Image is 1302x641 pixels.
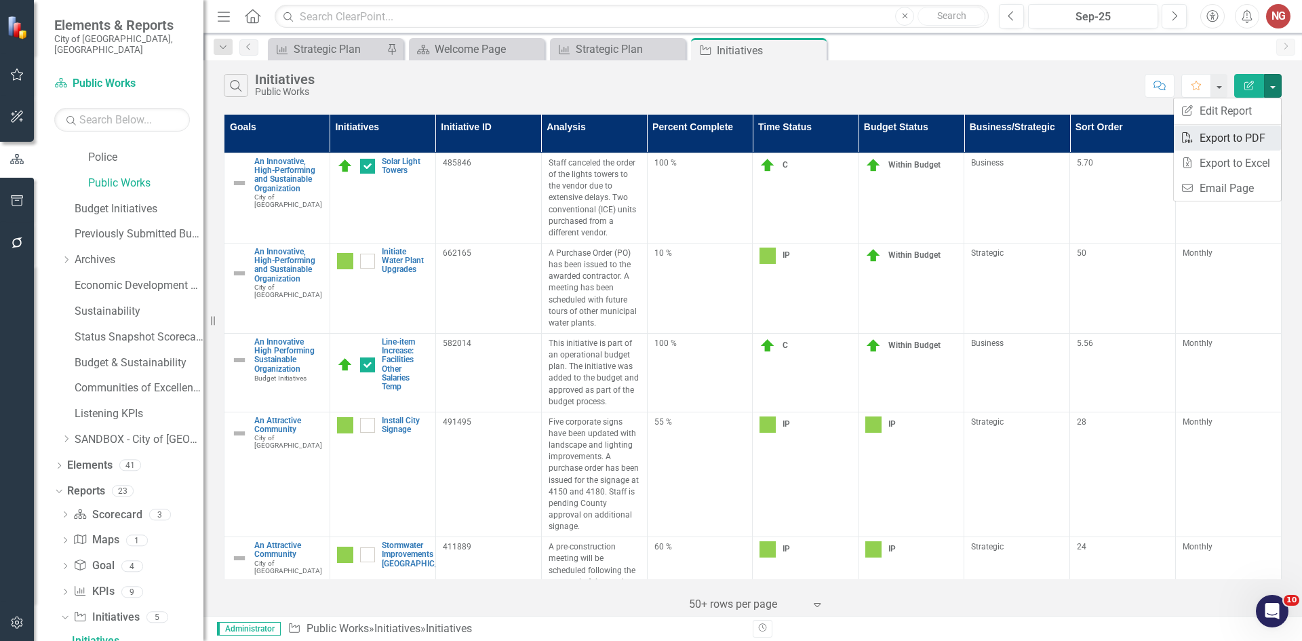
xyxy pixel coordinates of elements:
[337,253,353,269] img: IP
[443,157,534,169] div: 485846
[73,532,119,548] a: Maps
[382,416,429,434] a: Install City Signage
[73,584,114,600] a: KPIs
[1077,158,1093,168] span: 5.70
[717,42,823,59] div: Initiatives
[224,243,330,333] td: Double-Click to Edit Right Click for Context Menu
[1256,595,1288,627] iframe: Intercom live chat
[54,33,190,56] small: City of [GEOGRAPHIC_DATA], [GEOGRAPHIC_DATA]
[549,416,640,532] p: Five corporate signs have been updated with landscape and lighting improvements. A purchase order...
[67,484,105,499] a: Reports
[654,338,746,349] div: 100 %
[337,547,353,563] img: IP
[1077,542,1086,551] span: 24
[888,160,941,170] span: Within Budget
[1174,125,1281,151] a: Export to PDF
[337,158,353,174] img: C
[1174,151,1281,176] a: Export to Excel
[647,243,753,333] td: Double-Click to Edit
[88,150,203,166] a: Police
[937,10,966,21] span: Search
[783,341,788,350] span: C
[759,541,776,558] img: IP
[1077,338,1093,348] span: 5.56
[549,338,640,408] p: This initiative is part of an operational budget plan. The initiative was added to the budget and...
[654,248,746,259] div: 10 %
[1033,9,1153,25] div: Sep-25
[1028,4,1158,28] button: Sep-25
[112,486,134,497] div: 23
[549,248,640,329] p: A Purchase Order (PO) has been issued to the awarded contractor. A meeting has been scheduled wit...
[964,333,1070,412] td: Double-Click to Edit
[654,541,746,553] div: 60 %
[288,621,743,637] div: » »
[73,507,142,523] a: Scorecard
[964,153,1070,244] td: Double-Click to Edit
[759,416,776,433] img: IP
[1174,176,1281,201] a: Email Page
[254,374,307,382] span: Budget Initiatives
[255,72,315,87] div: Initiatives
[859,243,964,333] td: Double-Click to Edit
[971,158,1004,168] span: Business
[54,108,190,132] input: Search Below...
[865,541,882,558] img: IP
[75,201,203,217] a: Budget Initiatives
[443,541,534,553] div: 411889
[865,157,882,174] img: Within Budget
[224,412,330,537] td: Double-Click to Edit Right Click for Context Menu
[254,193,322,208] span: City of [GEOGRAPHIC_DATA]
[382,248,429,275] a: Initiate Water Plant Upgrades
[541,333,647,412] td: Double-Click to Edit
[146,612,168,623] div: 5
[73,610,139,625] a: Initiatives
[443,248,534,259] div: 662165
[254,416,323,434] a: An Attractive Community
[75,355,203,371] a: Budget & Sustainability
[1077,417,1086,427] span: 28
[1183,416,1274,428] div: Monthly
[888,544,896,553] span: IP
[753,153,859,244] td: Double-Click to Edit
[541,412,647,537] td: Double-Click to Edit
[553,41,682,58] a: Strategic Plan
[75,381,203,396] a: Communities of Excellence
[1183,541,1274,553] div: Monthly
[382,338,429,391] a: Line-item Increase: Facilities Other Salaries Temp
[254,560,322,575] span: City of [GEOGRAPHIC_DATA]
[374,622,420,635] a: Initiatives
[1176,333,1282,412] td: Double-Click to Edit
[75,330,203,345] a: Status Snapshot Scorecard
[1266,4,1290,28] button: NG
[753,333,859,412] td: Double-Click to Edit
[54,17,190,33] span: Elements & Reports
[549,157,640,239] p: Staff canceled the order of the lights towers to the vendor due to extensive delays. Two conventi...
[88,176,203,191] a: Public Works
[271,41,383,58] a: Strategic Plan
[971,248,1004,258] span: Strategic
[330,243,435,333] td: Double-Click to Edit Right Click for Context Menu
[126,535,148,546] div: 1
[337,417,353,433] img: IP
[654,416,746,428] div: 55 %
[330,333,435,412] td: Double-Click to Edit Right Click for Context Menu
[275,5,989,28] input: Search ClearPoint...
[337,357,353,373] img: C
[964,243,1070,333] td: Double-Click to Edit
[224,333,330,412] td: Double-Click to Edit Right Click for Context Menu
[759,157,776,174] img: C
[412,41,541,58] a: Welcome Page
[121,586,143,598] div: 9
[217,622,281,636] span: Administrator
[75,252,203,268] a: Archives
[865,416,882,433] img: IP
[647,153,753,244] td: Double-Click to Edit
[783,419,790,429] span: IP
[759,338,776,354] img: C
[75,406,203,422] a: Listening KPIs
[1070,333,1176,412] td: Double-Click to Edit
[759,248,776,264] img: IP
[647,333,753,412] td: Double-Click to Edit
[865,248,882,264] img: Within Budget
[67,458,113,473] a: Elements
